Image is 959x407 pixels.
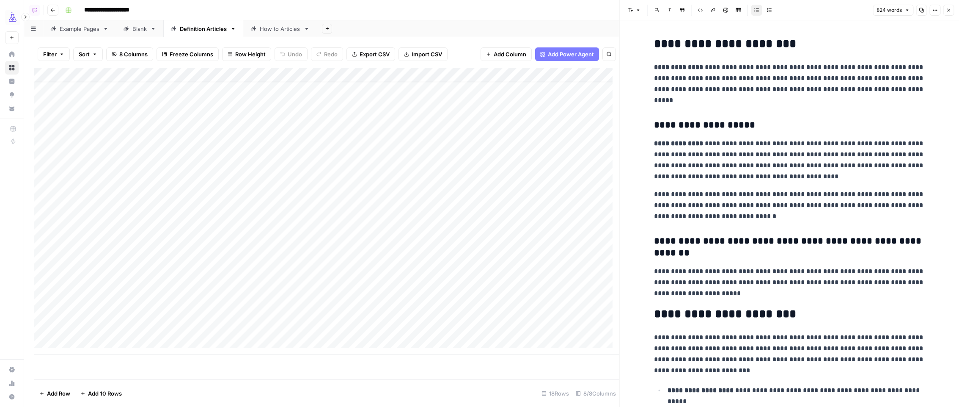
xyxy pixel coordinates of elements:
a: Insights [5,75,19,88]
button: Add Power Agent [535,47,599,61]
span: Sort [79,50,90,58]
button: Help + Support [5,390,19,404]
button: Import CSV [398,47,448,61]
div: Example Pages [60,25,99,33]
a: Opportunities [5,88,19,102]
button: Add Column [481,47,532,61]
a: Definition Articles [163,20,243,37]
a: Browse [5,61,19,75]
button: Undo [275,47,308,61]
span: Freeze Columns [170,50,213,58]
span: Row Height [235,50,266,58]
button: Add 10 Rows [75,387,127,400]
span: Add Column [494,50,526,58]
a: Usage [5,377,19,390]
span: Add Row [47,389,70,398]
a: Example Pages [43,20,116,37]
span: Add Power Agent [548,50,594,58]
button: Redo [311,47,343,61]
span: Redo [324,50,338,58]
button: Row Height [222,47,271,61]
button: Sort [73,47,103,61]
a: Settings [5,363,19,377]
span: Undo [288,50,302,58]
div: 8/8 Columns [572,387,619,400]
a: How to Articles [243,20,317,37]
button: Freeze Columns [157,47,219,61]
span: Filter [43,50,57,58]
button: Filter [38,47,70,61]
a: Your Data [5,102,19,115]
span: 824 words [877,6,902,14]
div: Blank [132,25,147,33]
div: Definition Articles [180,25,227,33]
button: 8 Columns [106,47,153,61]
div: 18 Rows [538,387,572,400]
button: Workspace: AirOps Growth [5,7,19,28]
span: Import CSV [412,50,442,58]
a: Blank [116,20,163,37]
img: AirOps Growth Logo [5,10,20,25]
span: Export CSV [360,50,390,58]
button: Add Row [34,387,75,400]
button: 824 words [873,5,913,16]
span: 8 Columns [119,50,148,58]
span: Add 10 Rows [88,389,122,398]
div: How to Articles [260,25,300,33]
a: Home [5,47,19,61]
button: Export CSV [346,47,395,61]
